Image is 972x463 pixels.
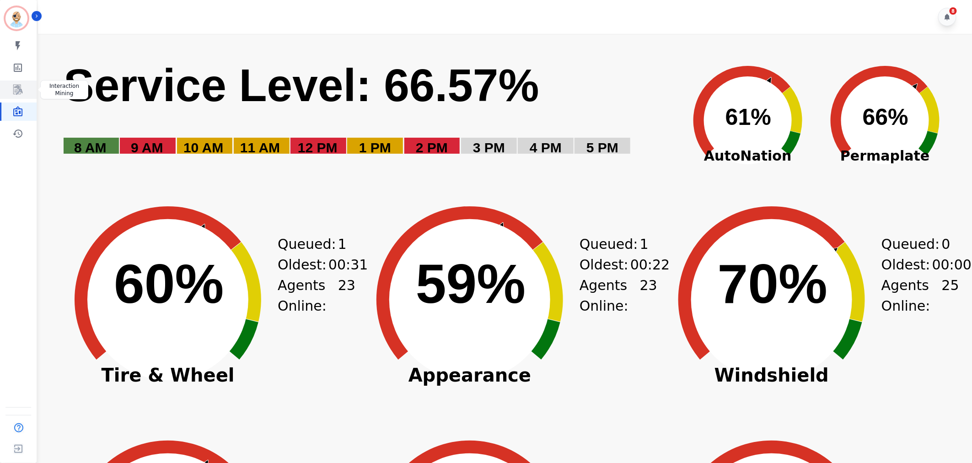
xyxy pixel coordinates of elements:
[278,254,346,275] div: Oldest:
[863,104,908,130] text: 66%
[328,254,368,275] span: 00:31
[114,253,224,314] text: 60%
[63,58,677,170] svg: Service Level: 0%
[338,275,355,316] span: 23
[416,253,526,314] text: 59%
[64,59,539,111] text: Service Level: 66.57%
[5,7,27,29] img: Bordered avatar
[950,7,957,15] div: 8
[718,253,827,314] text: 70%
[881,254,950,275] div: Oldest:
[580,234,648,254] div: Queued:
[881,234,950,254] div: Queued:
[942,275,959,316] span: 25
[580,275,657,316] div: Agents Online:
[240,140,280,155] text: 11 AM
[725,104,771,130] text: 61%
[640,275,657,316] span: 23
[630,254,670,275] span: 00:22
[338,234,347,254] span: 1
[298,140,338,155] text: 12 PM
[359,140,391,155] text: 1 PM
[640,234,649,254] span: 1
[530,140,562,155] text: 4 PM
[942,234,951,254] span: 0
[74,140,107,155] text: 8 AM
[473,140,505,155] text: 3 PM
[816,145,954,166] span: Permaplate
[881,275,959,316] div: Agents Online:
[278,234,346,254] div: Queued:
[586,140,618,155] text: 5 PM
[679,145,816,166] span: AutoNation
[416,140,448,155] text: 2 PM
[355,371,584,380] span: Appearance
[131,140,163,155] text: 9 AM
[580,254,648,275] div: Oldest:
[278,275,355,316] div: Agents Online:
[183,140,223,155] text: 10 AM
[54,371,282,380] span: Tire & Wheel
[657,371,886,380] span: Windshield
[932,254,972,275] span: 00:00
